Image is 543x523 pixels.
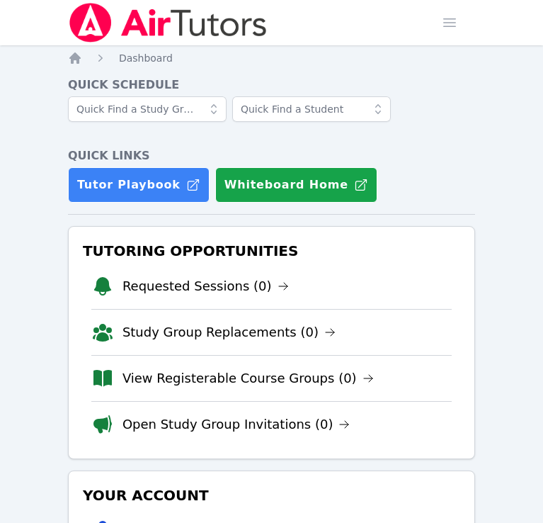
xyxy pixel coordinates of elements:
[68,3,268,43] img: Air Tutors
[215,167,377,203] button: Whiteboard Home
[68,51,475,65] nav: Breadcrumb
[119,52,173,64] span: Dashboard
[232,96,391,122] input: Quick Find a Student
[80,238,463,264] h3: Tutoring Opportunities
[68,167,210,203] a: Tutor Playbook
[80,483,463,508] h3: Your Account
[122,369,374,388] a: View Registerable Course Groups (0)
[68,77,475,94] h4: Quick Schedule
[68,147,475,164] h4: Quick Links
[119,51,173,65] a: Dashboard
[122,322,336,342] a: Study Group Replacements (0)
[122,415,350,434] a: Open Study Group Invitations (0)
[122,276,289,296] a: Requested Sessions (0)
[68,96,227,122] input: Quick Find a Study Group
